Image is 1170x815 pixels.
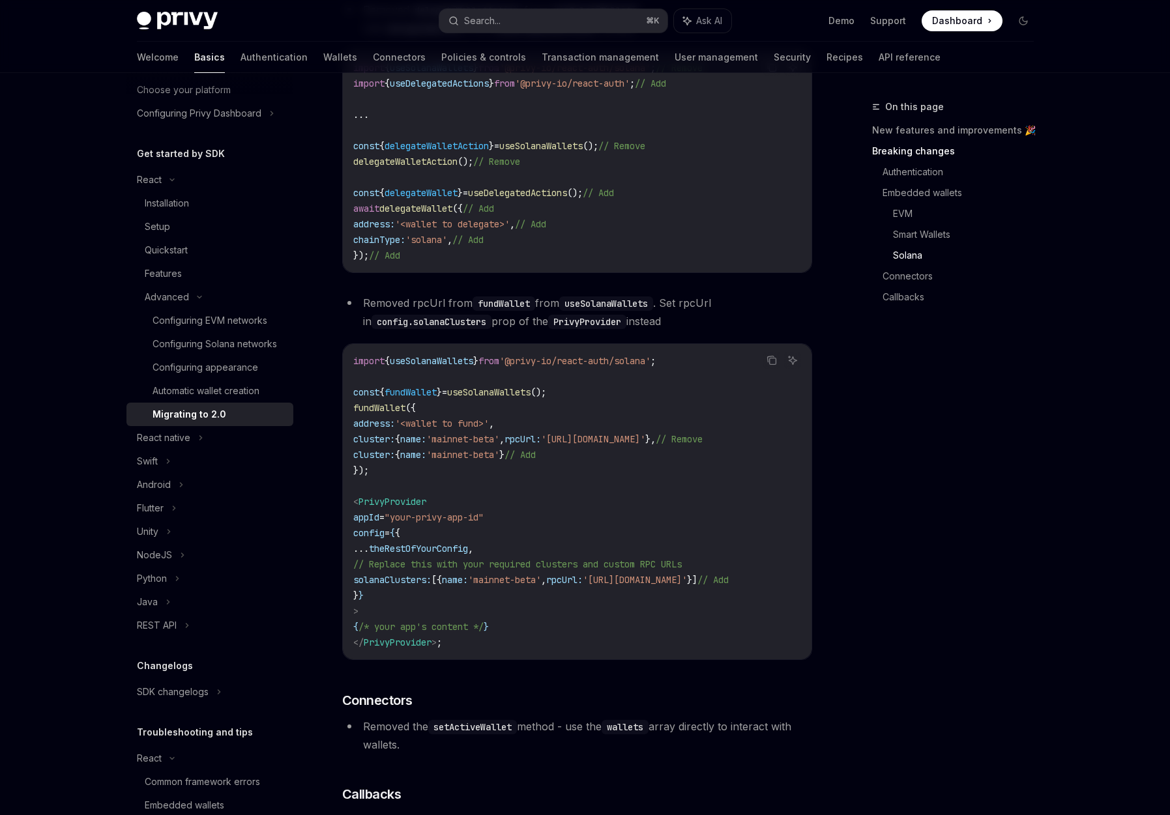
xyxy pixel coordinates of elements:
[426,449,499,461] span: 'mainnet-beta'
[463,187,468,199] span: =
[353,140,379,152] span: const
[515,78,630,89] span: '@privy-io/react-auth'
[385,355,390,367] span: {
[883,162,1044,182] a: Authentication
[499,355,651,367] span: '@privy-io/react-auth/solana'
[656,433,703,445] span: // Remove
[126,356,293,379] a: Configuring appearance
[784,352,801,369] button: Ask AI
[442,386,447,398] span: =
[353,590,358,601] span: }
[893,203,1044,224] a: EVM
[447,234,452,246] span: ,
[583,574,687,586] span: '[URL][DOMAIN_NAME]'
[137,594,158,610] div: Java
[531,386,546,398] span: ();
[353,511,379,523] span: appId
[559,296,653,311] code: useSolanaWallets
[437,386,442,398] span: }
[323,42,357,73] a: Wallets
[478,355,499,367] span: from
[1013,10,1034,31] button: Toggle dark mode
[353,218,395,230] span: address:
[137,684,209,700] div: SDK changelogs
[489,78,494,89] span: }
[400,433,426,445] span: name:
[358,496,426,508] span: PrivyProvider
[515,218,546,230] span: // Add
[489,140,494,152] span: }
[697,574,729,586] span: // Add
[390,78,489,89] span: useDelegatedActions
[452,234,484,246] span: // Add
[353,496,358,508] span: <
[499,433,505,445] span: ,
[353,187,379,199] span: const
[145,797,224,813] div: Embedded wallets
[458,187,463,199] span: }
[153,313,267,328] div: Configuring EVM networks
[353,355,385,367] span: import
[645,433,656,445] span: },
[126,238,293,262] a: Quickstart
[541,574,546,586] span: ,
[826,42,863,73] a: Recipes
[353,418,395,429] span: address:
[353,386,379,398] span: const
[598,140,645,152] span: // Remove
[137,658,193,674] h5: Changelogs
[675,42,758,73] a: User management
[353,574,431,586] span: solanaClusters:
[385,527,390,539] span: =
[137,146,225,162] h5: Get started by SDK
[126,309,293,332] a: Configuring EVM networks
[922,10,1002,31] a: Dashboard
[505,433,541,445] span: rpcUrl:
[872,120,1044,141] a: New features and improvements 🎉
[473,156,520,167] span: // Remove
[385,78,390,89] span: {
[494,140,499,152] span: =
[364,636,431,648] span: PrivyProvider
[385,187,458,199] span: delegateWallet
[137,500,164,516] div: Flutter
[353,109,369,121] span: ...
[353,402,405,414] span: fundWallet
[126,403,293,426] a: Migrating to 2.0
[583,187,614,199] span: // Add
[464,13,501,29] div: Search...
[932,14,982,27] span: Dashboard
[126,770,293,794] a: Common framework errors
[153,336,277,352] div: Configuring Solana networks
[137,751,162,766] div: React
[885,99,944,115] span: On this page
[431,574,442,586] span: [{
[137,12,218,30] img: dark logo
[583,140,598,152] span: ();
[126,379,293,403] a: Automatic wallet creation
[153,407,226,422] div: Migrating to 2.0
[458,156,473,167] span: ();
[635,78,666,89] span: // Add
[893,224,1044,245] a: Smart Wallets
[241,42,308,73] a: Authentication
[153,360,258,375] div: Configuring appearance
[137,106,261,121] div: Configuring Privy Dashboard
[452,203,463,214] span: ({
[145,242,188,258] div: Quickstart
[828,14,855,27] a: Demo
[126,262,293,285] a: Features
[145,266,182,281] div: Features
[353,156,458,167] span: delegateWalletAction
[546,574,583,586] span: rpcUrl:
[630,78,635,89] span: ;
[505,449,536,461] span: // Add
[395,527,400,539] span: {
[674,9,731,33] button: Ask AI
[484,621,489,633] span: }
[379,386,385,398] span: {
[126,215,293,238] a: Setup
[426,433,499,445] span: 'mainnet-beta'
[872,141,1044,162] a: Breaking changes
[879,42,941,73] a: API reference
